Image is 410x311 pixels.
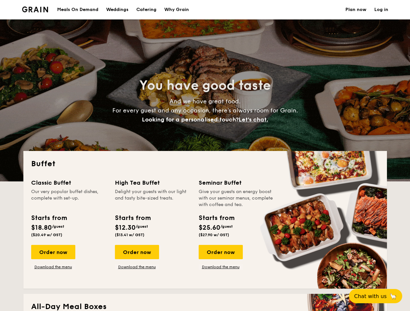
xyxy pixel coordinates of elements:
span: ($27.90 w/ GST) [199,233,229,237]
div: Give your guests an energy boost with our seminar menus, complete with coffee and tea. [199,189,275,208]
h2: Buffet [31,159,379,169]
span: You have good taste [139,78,271,93]
span: Looking for a personalised touch? [142,116,239,123]
span: Chat with us [354,293,387,299]
div: Starts from [199,213,234,223]
span: And we have great food. For every guest and any occasion, there’s always room for Grain. [112,98,298,123]
span: $18.80 [31,224,52,232]
span: $25.60 [199,224,220,232]
span: Let's chat. [239,116,268,123]
a: Download the menu [115,264,159,270]
div: High Tea Buffet [115,178,191,187]
a: Download the menu [31,264,75,270]
div: Order now [115,245,159,259]
a: Download the menu [199,264,243,270]
div: Order now [31,245,75,259]
span: /guest [220,224,233,229]
button: Chat with us🦙 [349,289,402,303]
img: Grain [22,6,48,12]
div: Classic Buffet [31,178,107,187]
div: Starts from [115,213,150,223]
span: 🦙 [389,293,397,300]
span: ($20.49 w/ GST) [31,233,62,237]
span: ($13.41 w/ GST) [115,233,144,237]
div: Order now [199,245,243,259]
div: Delight your guests with our light and tasty bite-sized treats. [115,189,191,208]
div: Starts from [31,213,67,223]
span: /guest [52,224,64,229]
span: $12.30 [115,224,136,232]
span: /guest [136,224,148,229]
a: Logotype [22,6,48,12]
div: Our very popular buffet dishes, complete with set-up. [31,189,107,208]
div: Seminar Buffet [199,178,275,187]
